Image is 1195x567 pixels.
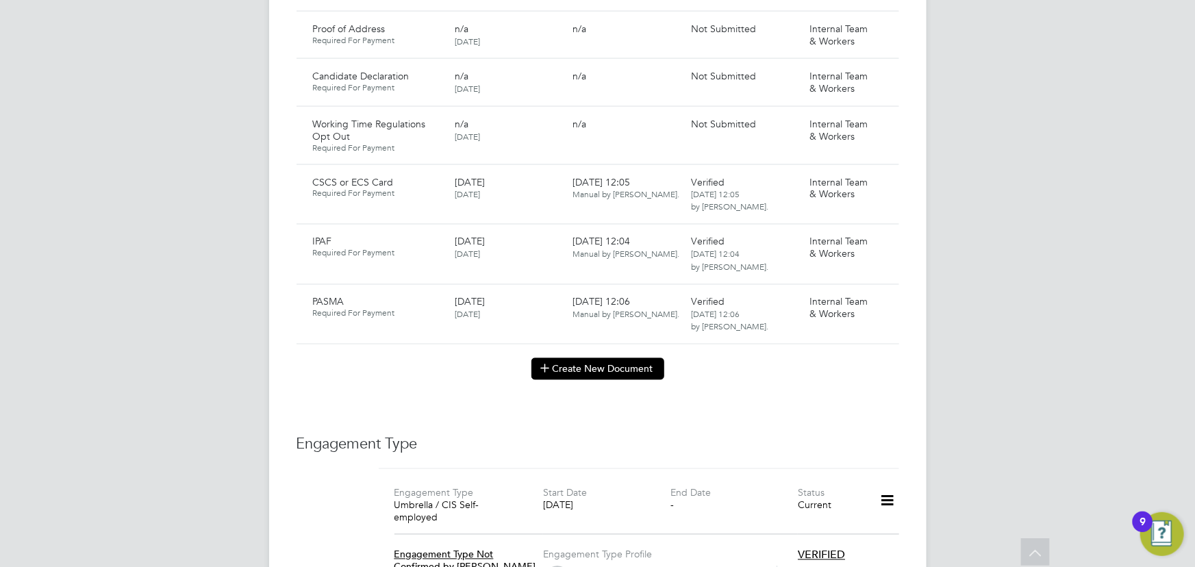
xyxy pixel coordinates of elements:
[313,308,444,319] span: Required For Payment
[313,188,444,199] span: Required For Payment
[313,23,386,35] span: Proof of Address
[670,487,711,499] label: End Date
[313,118,426,142] span: Working Time Regulations Opt Out
[573,189,680,200] span: Manual by [PERSON_NAME].
[691,296,725,308] span: Verified
[809,70,868,94] span: Internal Team & Workers
[455,36,480,47] span: [DATE]
[691,70,756,82] span: Not Submitted
[798,549,845,562] span: VERIFIED
[573,118,587,130] span: n/a
[455,249,480,260] span: [DATE]
[691,176,725,188] span: Verified
[573,296,680,320] span: [DATE] 12:06
[573,249,680,260] span: Manual by [PERSON_NAME].
[1140,522,1146,540] div: 9
[455,236,485,248] span: [DATE]
[691,23,756,35] span: Not Submitted
[809,176,868,201] span: Internal Team & Workers
[313,82,444,93] span: Required For Payment
[670,499,798,512] div: -
[394,487,474,499] label: Engagement Type
[691,118,756,130] span: Not Submitted
[809,23,868,47] span: Internal Team & Workers
[573,176,680,201] span: [DATE] 12:05
[313,70,410,82] span: Candidate Declaration
[543,499,670,512] div: [DATE]
[543,487,587,499] label: Start Date
[455,309,480,320] span: [DATE]
[691,309,768,332] span: [DATE] 12:06 by [PERSON_NAME].
[798,487,825,499] label: Status
[297,435,899,455] h3: Engagement Type
[691,236,725,248] span: Verified
[394,499,522,524] div: Umbrella / CIS Self-employed
[313,142,444,153] span: Required For Payment
[573,309,680,320] span: Manual by [PERSON_NAME].
[455,176,485,188] span: [DATE]
[313,176,394,188] span: CSCS or ECS Card
[313,35,444,46] span: Required For Payment
[809,296,868,320] span: Internal Team & Workers
[1140,512,1184,556] button: Open Resource Center, 9 new notifications
[455,131,480,142] span: [DATE]
[798,499,861,512] div: Current
[809,118,868,142] span: Internal Team & Workers
[313,248,444,259] span: Required For Payment
[313,296,344,308] span: PASMA
[691,189,768,212] span: [DATE] 12:05 by [PERSON_NAME].
[313,236,332,248] span: IPAF
[691,249,768,272] span: [DATE] 12:04 by [PERSON_NAME].
[455,23,468,35] span: n/a
[455,83,480,94] span: [DATE]
[455,296,485,308] span: [DATE]
[455,118,468,130] span: n/a
[543,549,652,561] label: Engagement Type Profile
[573,23,587,35] span: n/a
[455,189,480,200] span: [DATE]
[809,236,868,260] span: Internal Team & Workers
[531,358,664,380] button: Create New Document
[573,236,680,260] span: [DATE] 12:04
[573,70,587,82] span: n/a
[455,70,468,82] span: n/a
